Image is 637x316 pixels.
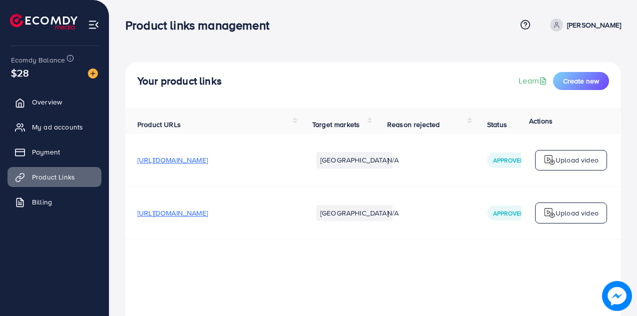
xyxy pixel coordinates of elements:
span: N/A [387,155,399,165]
p: Upload video [556,154,599,166]
img: logo [544,154,556,166]
span: Reason rejected [387,119,440,129]
span: Status [487,119,507,129]
span: Create new [563,76,599,86]
span: Actions [529,116,553,126]
span: Payment [32,147,60,157]
a: Learn [519,75,549,86]
a: My ad accounts [7,117,101,137]
h4: Your product links [137,75,222,87]
img: image [88,68,98,78]
li: [GEOGRAPHIC_DATA] [316,205,393,221]
img: logo [10,14,77,29]
a: Payment [7,142,101,162]
span: Approved [493,156,524,164]
span: [URL][DOMAIN_NAME] [137,208,208,218]
span: [URL][DOMAIN_NAME] [137,155,208,165]
span: Ecomdy Balance [11,55,65,65]
span: Billing [32,197,52,207]
span: Approved [493,209,524,217]
a: Overview [7,92,101,112]
img: menu [88,19,99,30]
span: Product URLs [137,119,181,129]
h3: Product links management [125,18,277,32]
span: Target markets [312,119,360,129]
a: [PERSON_NAME] [546,18,621,31]
li: [GEOGRAPHIC_DATA] [316,152,393,168]
button: Create new [553,72,609,90]
p: Upload video [556,207,599,219]
span: Overview [32,97,62,107]
p: [PERSON_NAME] [567,19,621,31]
a: Product Links [7,167,101,187]
span: N/A [387,208,399,218]
img: image [602,281,632,311]
span: My ad accounts [32,122,83,132]
span: $28 [11,65,29,80]
a: Billing [7,192,101,212]
span: Product Links [32,172,75,182]
img: logo [544,207,556,219]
